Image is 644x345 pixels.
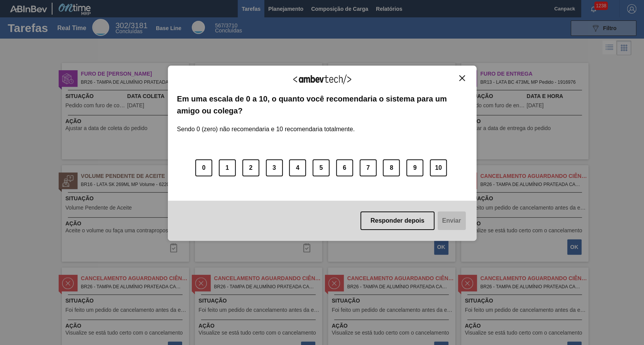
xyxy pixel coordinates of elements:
[242,159,259,176] button: 2
[459,75,465,81] img: Close
[383,159,400,176] button: 8
[177,117,355,133] label: Sendo 0 (zero) não recomendaria e 10 recomendaria totalmente.
[457,75,467,81] button: Close
[360,159,377,176] button: 7
[219,159,236,176] button: 1
[177,93,467,117] label: Em uma escala de 0 a 10, o quanto você recomendaria o sistema para um amigo ou colega?
[289,159,306,176] button: 4
[360,211,434,230] button: Responder depois
[430,159,447,176] button: 10
[195,159,212,176] button: 0
[293,74,351,84] img: Logo Ambevtech
[406,159,423,176] button: 9
[266,159,283,176] button: 3
[313,159,330,176] button: 5
[336,159,353,176] button: 6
